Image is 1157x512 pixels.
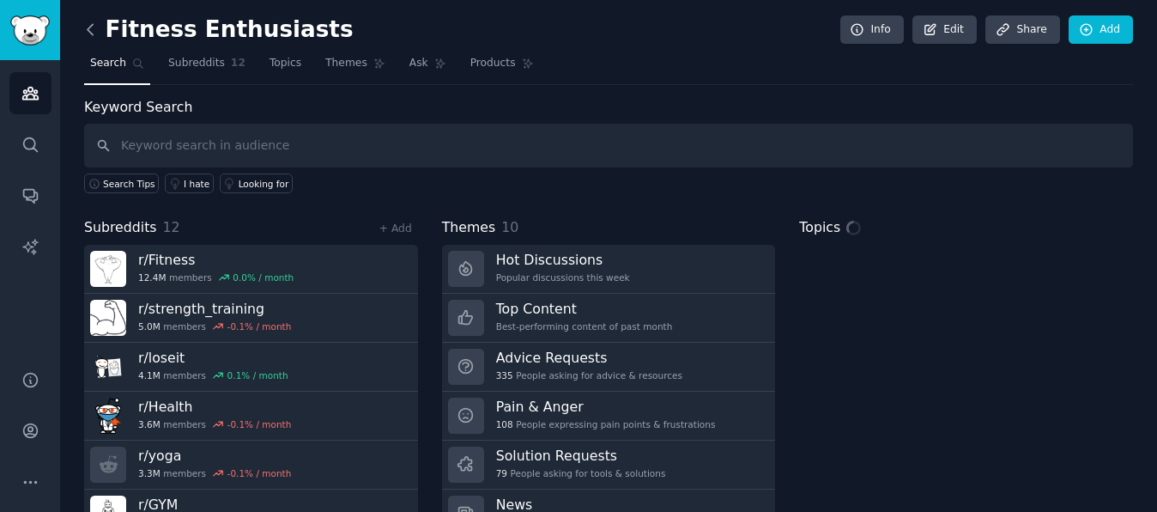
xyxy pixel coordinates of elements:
div: -0.1 % / month [227,418,292,430]
img: loseit [90,349,126,385]
span: 10 [501,219,518,235]
a: Solution Requests79People asking for tools & solutions [442,441,776,490]
a: Info [840,15,904,45]
span: Themes [325,56,367,71]
a: Looking for [220,174,293,193]
h3: Solution Requests [496,447,666,465]
span: 12 [163,219,180,235]
input: Keyword search in audience [84,124,1133,168]
span: Subreddits [168,56,225,71]
span: Topics [799,217,840,239]
h3: r/ loseit [138,349,288,367]
div: People asking for advice & resources [496,369,682,381]
a: Edit [912,15,977,45]
a: Subreddits12 [162,50,251,85]
a: r/strength_training5.0Mmembers-0.1% / month [84,294,418,343]
div: 0.0 % / month [233,271,294,283]
button: Search Tips [84,174,159,193]
a: Pain & Anger108People expressing pain points & frustrations [442,392,776,441]
a: Add [1069,15,1133,45]
a: r/Fitness12.4Mmembers0.0% / month [84,245,418,294]
div: Best-performing content of past month [496,320,673,332]
a: r/loseit4.1Mmembers0.1% / month [84,343,418,392]
div: members [138,467,291,479]
h3: Pain & Anger [496,398,716,416]
a: Ask [403,50,452,85]
span: Subreddits [84,217,157,239]
a: r/Health3.6Mmembers-0.1% / month [84,392,418,441]
div: members [138,418,291,430]
div: members [138,271,294,283]
span: Products [470,56,516,71]
div: Looking for [239,178,289,190]
span: 12.4M [138,271,166,283]
h3: r/ Health [138,398,291,416]
span: Themes [442,217,496,239]
a: Products [464,50,540,85]
span: 335 [496,369,513,381]
a: Share [985,15,1059,45]
h3: r/ strength_training [138,300,291,318]
div: -0.1 % / month [227,320,292,332]
h3: r/ yoga [138,447,291,465]
span: Search Tips [103,178,155,190]
a: + Add [379,222,412,235]
h2: Fitness Enthusiasts [84,16,354,44]
a: Top ContentBest-performing content of past month [442,294,776,343]
div: members [138,320,291,332]
a: I hate [165,174,214,193]
div: People asking for tools & solutions [496,467,666,479]
img: strength_training [90,300,126,336]
h3: r/ Fitness [138,251,294,269]
div: People expressing pain points & frustrations [496,418,716,430]
span: 4.1M [138,369,161,381]
h3: Hot Discussions [496,251,630,269]
div: members [138,369,288,381]
label: Keyword Search [84,99,192,115]
div: 0.1 % / month [227,369,288,381]
h3: Advice Requests [496,349,682,367]
span: 108 [496,418,513,430]
div: Popular discussions this week [496,271,630,283]
div: I hate [184,178,209,190]
a: r/yoga3.3Mmembers-0.1% / month [84,441,418,490]
span: 5.0M [138,320,161,332]
span: 3.6M [138,418,161,430]
span: Topics [270,56,301,71]
span: 79 [496,467,507,479]
a: Search [84,50,150,85]
a: Themes [319,50,391,85]
h3: Top Content [496,300,673,318]
a: Topics [264,50,307,85]
a: Advice Requests335People asking for advice & resources [442,343,776,392]
img: GummySearch logo [10,15,50,46]
img: Fitness [90,251,126,287]
a: Hot DiscussionsPopular discussions this week [442,245,776,294]
span: Search [90,56,126,71]
span: 3.3M [138,467,161,479]
div: -0.1 % / month [227,467,292,479]
span: 12 [231,56,245,71]
span: Ask [409,56,428,71]
img: Health [90,398,126,434]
